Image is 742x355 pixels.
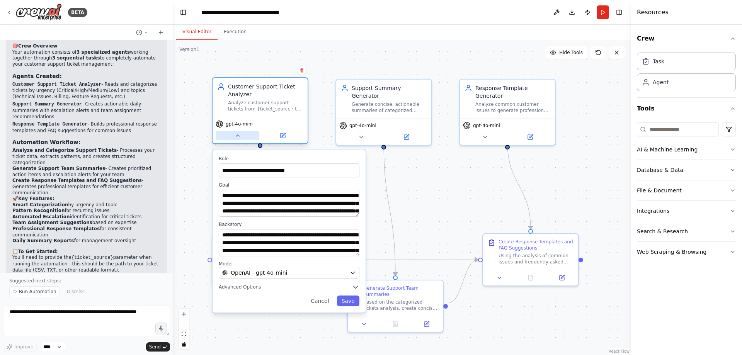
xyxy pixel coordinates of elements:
button: Send [146,342,170,352]
span: Dismiss [67,289,85,295]
p: - Creates actionable daily summaries with escalation alerts and team assignment recommendations [12,101,161,120]
span: gpt-4o-mini [349,122,376,129]
button: Open in side panel [548,273,575,282]
button: OpenAI - gpt-4o-mini [219,267,359,279]
div: Agent [653,78,669,86]
button: Run Automation [9,286,60,297]
div: Generate concise, actionable summaries of categorized tickets for the support team, highlighting ... [352,101,427,114]
code: Customer Support Ticket Analyzer [12,82,101,87]
button: Improve [3,342,37,352]
strong: Agents Created: [12,73,62,79]
p: Your automation consists of working together through to completely automate your customer support... [12,49,161,68]
button: Click to speak your automation idea [155,323,167,334]
div: Generate Support Team SummariesBased on the categorized tickets analysis, create concise, actiona... [347,280,444,333]
a: React Flow attribution [609,349,630,353]
button: No output available [379,319,412,329]
button: zoom in [179,309,189,319]
button: File & Document [637,180,736,200]
label: Goal [219,182,359,188]
div: Crew [637,49,736,97]
span: Send [149,344,161,350]
strong: Create Response Templates and FAQ Suggestions [12,178,142,183]
g: Edge from e079e9d7-6a15-4f7a-b814-70aef0359871 to fc3e3cdc-d62f-49f9-a959-522f0951884d [380,142,399,275]
button: No output available [514,273,547,282]
div: Customer Support Ticket Analyzer [228,83,303,98]
div: Analyze customer support tickets from {ticket_source} to categorize them by urgency level (Low, M... [228,100,303,112]
div: Response Template Generator [475,84,550,100]
button: Delete node [297,65,307,75]
button: Open in side panel [261,131,305,140]
div: Support Summary GeneratorGenerate concise, actionable summaries of categorized tickets for the su... [335,79,432,146]
div: React Flow controls [179,309,189,349]
li: for recurring issues [12,208,161,214]
button: Hide right sidebar [614,7,625,18]
div: Create Response Templates and FAQ Suggestions [499,239,574,251]
h4: Resources [637,8,669,17]
strong: Automation Workflow: [12,139,80,145]
button: Web Scraping & Browsing [637,242,736,262]
button: Advanced Options [219,283,359,291]
button: AI & Machine Learning [637,139,736,160]
label: Backstory [219,221,359,228]
g: Edge from 7fc0a803-a2a2-45aa-bf2e-991a54fc210d to 8749ad04-f1a7-40c2-b77a-41234a031321 [504,142,534,229]
strong: Pattern Recognition [12,208,65,213]
button: Execution [218,24,253,40]
button: Crew [637,28,736,49]
button: Hide Tools [545,46,587,59]
g: Edge from 6f967d5b-9476-423f-bd3e-69d796a30a22 to 8749ad04-f1a7-40c2-b77a-41234a031321 [313,256,478,264]
g: Edge from fc3e3cdc-d62f-49f9-a959-522f0951884d to 8749ad04-f1a7-40c2-b77a-41234a031321 [448,256,478,307]
div: BETA [68,8,87,17]
span: Run Automation [19,289,56,295]
button: fit view [179,329,189,339]
button: zoom out [179,319,189,329]
div: Customer Support Ticket AnalyzerAnalyze customer support tickets from {ticket_source} to categori... [212,79,308,146]
strong: To Get Started: [18,249,58,254]
strong: Smart Categorization [12,202,68,207]
li: by urgency and topic [12,202,161,208]
img: Logo [15,3,62,21]
button: Open in side panel [385,132,428,142]
strong: Analyze and Categorize Support Tickets [12,148,117,153]
span: Hide Tools [559,49,583,56]
label: Role [219,156,359,162]
h2: 🎯 [12,43,161,49]
strong: Team Assignment Suggestions [12,220,92,225]
h2: 📋 [12,249,161,255]
button: Start a new chat [155,28,167,37]
div: Tools [637,119,736,268]
button: Open in side panel [508,132,552,142]
h2: 🚀 [12,196,161,202]
li: - Processes your ticket data, extracts patterns, and creates structured categorization [12,148,161,166]
button: Save [337,296,359,306]
button: toggle interactivity [179,339,189,349]
li: for consistent communication [12,226,161,238]
strong: 3 sequential tasks [52,55,100,61]
strong: Generate Support Team Summaries [12,166,105,171]
li: - Creates prioritized action items and escalation alerts for your team [12,166,161,178]
div: Task [653,58,664,65]
strong: Automated Escalation [12,214,70,219]
button: Switch to previous chat [133,28,151,37]
div: Support Summary Generator [352,84,427,100]
span: gpt-4o-mini [473,122,500,129]
strong: Crew Overview [18,43,57,49]
button: Visual Editor [176,24,218,40]
span: OpenAI - gpt-4o-mini [231,269,287,277]
strong: Daily Summary Reports [12,238,74,243]
button: Hide left sidebar [178,7,189,18]
button: Cancel [306,296,334,306]
div: Based on the categorized tickets analysis, create concise, actionable summaries for the support t... [363,299,438,311]
code: Support Summary Generator [12,102,82,107]
strong: Professional Response Templates [12,226,100,231]
code: {ticket_source} [71,255,113,260]
button: Dismiss [63,286,88,297]
p: Suggested next steps: [9,278,164,284]
code: Response Template Generator [12,122,87,127]
div: Analyze common customer issues to generate professional, helpful response templates and suggested... [475,101,550,114]
div: Using the analysis of common issues and frequently asked questions, create a comprehensive set of... [499,253,574,265]
strong: 3 specialized agents [77,49,130,55]
div: Response Template GeneratorAnalyze common customer issues to generate professional, helpful respo... [459,79,556,146]
span: gpt-4o-mini [226,121,253,127]
li: based on expertise [12,220,161,226]
li: - Generates professional templates for efficient customer communication [12,178,161,196]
